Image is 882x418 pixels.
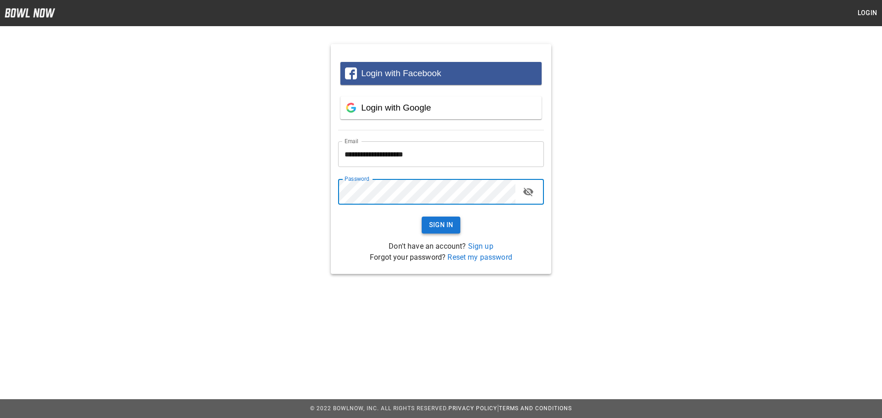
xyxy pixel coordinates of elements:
p: Forgot your password? [338,252,544,263]
button: Sign In [422,217,461,234]
a: Reset my password [447,253,512,262]
span: Login with Google [361,103,431,112]
button: Login with Google [340,96,542,119]
button: toggle password visibility [519,183,537,201]
button: Login with Facebook [340,62,542,85]
a: Terms and Conditions [499,405,572,412]
button: Login [853,5,882,22]
a: Privacy Policy [448,405,497,412]
p: Don't have an account? [338,241,544,252]
a: Sign up [468,242,493,251]
img: logo [5,8,55,17]
span: © 2022 BowlNow, Inc. All Rights Reserved. [310,405,448,412]
span: Login with Facebook [361,68,441,78]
